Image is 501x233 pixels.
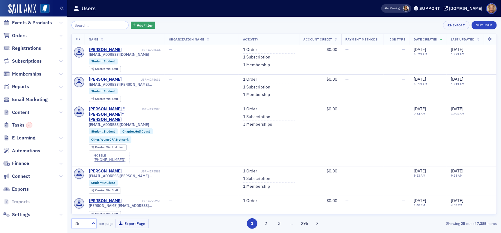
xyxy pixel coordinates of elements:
span: Imports [12,199,30,205]
a: Registrations [3,45,41,52]
a: 1 Subscription [243,55,270,60]
span: Content [12,109,29,116]
a: Email Marketing [3,96,48,103]
a: Other:Young CPA Network [91,138,129,142]
a: Imports [3,199,30,205]
button: 3 [274,218,285,229]
span: — [402,47,406,52]
div: Showing out of items [359,221,497,226]
a: 1 Subscription [243,176,270,181]
div: Created Via: Staff [89,66,121,72]
span: Created Via : [95,188,112,192]
time: 10:13 AM [451,82,464,86]
img: SailAMX [8,4,36,14]
span: Payment Methods [346,37,378,41]
span: [DATE] [451,76,463,82]
span: [DATE] [451,106,463,112]
a: 1 Subscription [243,114,270,120]
button: Export [443,21,469,29]
a: Subscriptions [3,58,42,64]
div: Staff [95,97,118,101]
span: Profile [486,3,497,14]
span: — [402,168,406,174]
span: $0.00 [326,168,337,174]
span: Events & Products [12,19,52,26]
button: [DOMAIN_NAME] [444,6,485,10]
span: Orders [12,32,27,39]
div: [PERSON_NAME] [89,169,122,174]
a: Chapter:Gulf Coast [122,130,150,133]
div: Student: [89,88,118,94]
span: — [346,106,349,112]
div: [DOMAIN_NAME] [449,6,483,11]
span: — [402,106,406,112]
div: Also [385,6,390,10]
span: Connect [12,173,30,180]
a: Connect [3,173,30,180]
a: [PERSON_NAME] "[PERSON_NAME]" [PERSON_NAME] [89,106,140,122]
span: [EMAIL_ADDRESS][DOMAIN_NAME] [89,52,149,57]
button: 1 [247,218,257,229]
div: USR-4275584 [141,107,160,111]
a: 1 Order [243,47,257,52]
span: Noma Burge [403,5,409,12]
span: [DATE] [451,47,463,52]
span: — [402,76,406,82]
strong: 7,385 [476,221,487,226]
span: — [346,168,349,174]
span: Created Via : [95,97,112,101]
time: 10:13 AM [414,82,427,86]
span: — [169,168,172,174]
div: Staff [95,189,118,192]
a: Content [3,109,29,116]
div: Student: [89,128,118,134]
span: — [346,76,349,82]
span: $0.00 [326,106,337,112]
span: Other : [91,137,100,142]
a: View Homepage [36,4,49,14]
button: 296 [299,218,310,229]
span: [EMAIL_ADDRESS][PERSON_NAME][DOMAIN_NAME] [89,174,160,178]
span: Student : [91,89,103,93]
span: — [169,76,172,82]
span: Student : [91,181,103,185]
time: 9:53 AM [451,173,463,178]
span: Exports [12,186,29,193]
a: Reports [3,83,29,90]
div: Created Via: Staff [89,96,121,102]
div: [PHONE_NUMBER] [94,157,125,162]
span: [PERSON_NAME][EMAIL_ADDRESS][PERSON_NAME][DOMAIN_NAME] [89,203,160,208]
time: 3:40 PM [414,203,425,207]
span: [DATE] [414,47,426,52]
span: Student : [91,59,103,63]
div: Created Via: Staff [89,187,121,194]
a: Finance [3,160,29,167]
a: 1 Subscription [243,85,270,90]
span: Activity [243,37,259,41]
span: Date Created [414,37,437,41]
input: Search… [71,21,129,29]
a: Settings [3,211,30,218]
a: Automations [3,148,40,154]
time: 10:23 AM [414,52,427,56]
span: [DATE] [414,198,426,203]
span: Reports [12,83,29,90]
img: SailAMX [40,4,49,13]
div: [PERSON_NAME] [89,198,122,204]
span: [DATE] [414,106,426,112]
time: 10:01 AM [451,112,464,116]
span: Add Filter [137,22,153,28]
div: USR-4275644 [123,48,160,52]
div: Student: [89,180,118,186]
span: Settings [12,211,30,218]
div: Staff [95,67,118,71]
span: Subscriptions [12,58,42,64]
a: Student:Student [91,59,115,63]
div: [PERSON_NAME] [89,47,122,52]
span: $0.00 [326,76,337,82]
div: Chapter: [120,128,153,134]
a: Student:Student [91,89,115,93]
a: 1 Membership [243,92,270,97]
a: E-Learning [3,135,35,141]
